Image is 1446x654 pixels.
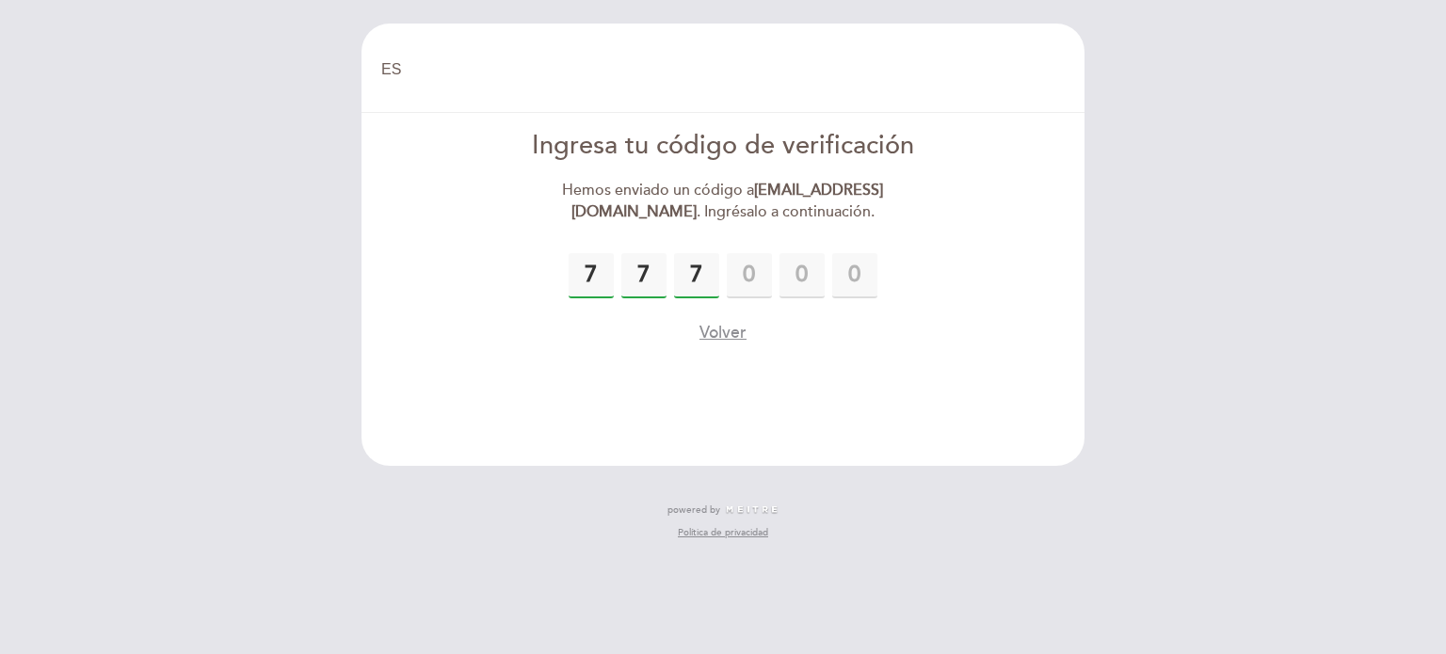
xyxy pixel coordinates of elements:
input: 0 [727,253,772,298]
input: 0 [674,253,719,298]
input: 0 [779,253,825,298]
strong: [EMAIL_ADDRESS][DOMAIN_NAME] [571,181,884,221]
a: powered by [667,503,779,517]
input: 0 [621,253,667,298]
input: 0 [569,253,614,298]
a: Política de privacidad [678,526,768,539]
span: powered by [667,503,720,517]
div: Ingresa tu código de verificación [507,128,940,165]
button: Volver [699,321,747,344]
div: Hemos enviado un código a . Ingrésalo a continuación. [507,180,940,223]
img: MEITRE [725,505,779,515]
input: 0 [832,253,877,298]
